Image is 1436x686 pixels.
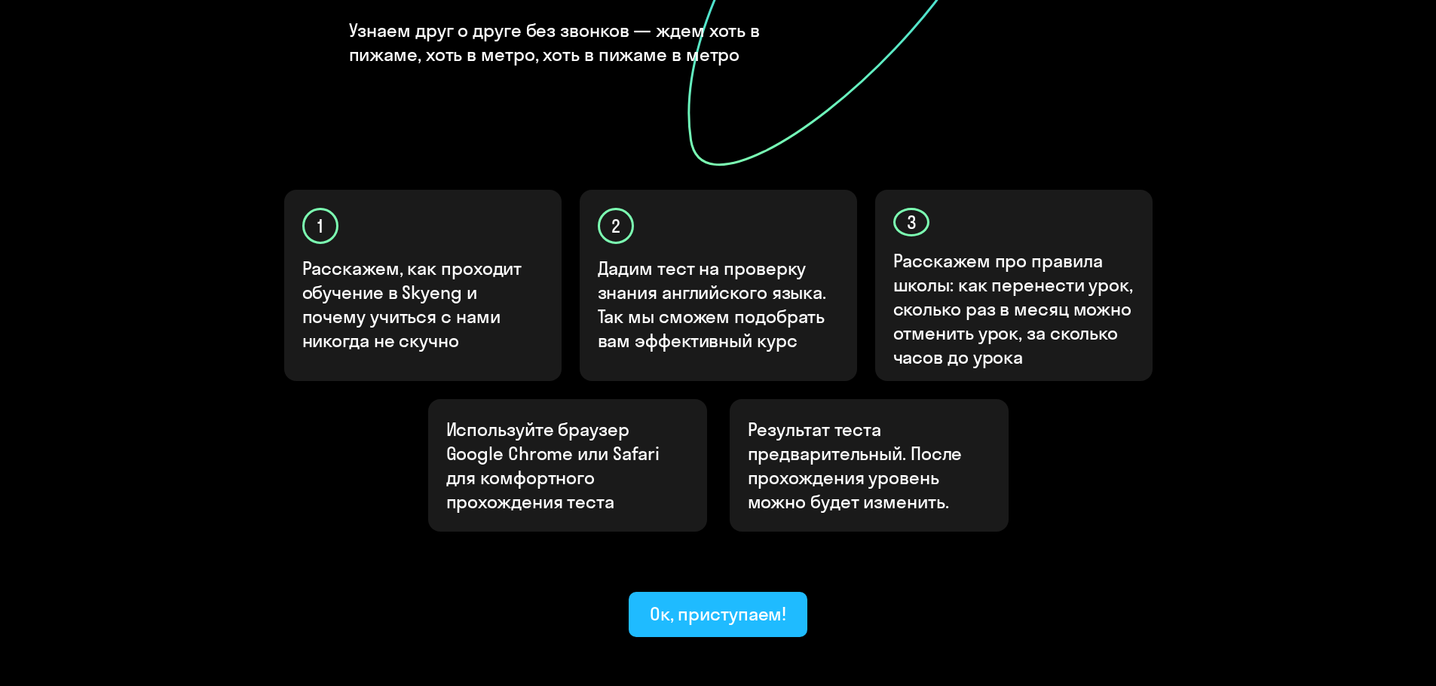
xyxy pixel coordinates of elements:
div: 1 [302,208,338,244]
h4: Узнаем друг о друге без звонков — ждем хоть в пижаме, хоть в метро, хоть в пижаме в метро [349,18,835,66]
p: Расскажем, как проходит обучение в Skyeng и почему учиться с нами никогда не скучно [302,256,545,352]
div: Ок, приступаем! [650,602,787,626]
p: Используйте браузер Google Chrome или Safari для комфортного прохождения теста [446,417,689,514]
p: Расскажем про правила школы: как перенести урок, сколько раз в месяц можно отменить урок, за скол... [893,248,1136,369]
p: Результат теста предварительный. После прохождения уровень можно будет изменить. [748,417,991,514]
div: 3 [893,208,929,236]
div: 2 [598,208,634,244]
p: Дадим тест на проверку знания английского языка. Так мы сможем подобрать вам эффективный курс [598,256,840,352]
button: Ок, приступаем! [629,592,808,637]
